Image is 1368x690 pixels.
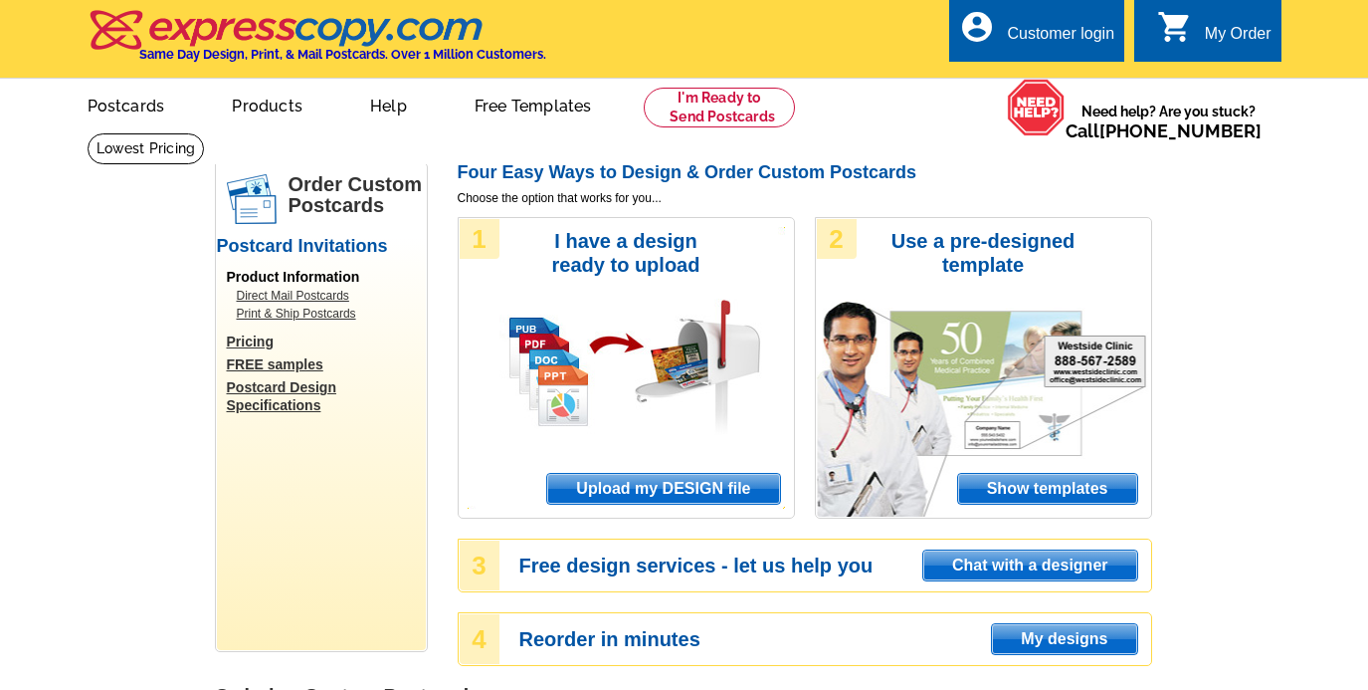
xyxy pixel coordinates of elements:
[922,550,1137,581] a: Chat with a designer
[338,81,439,127] a: Help
[1066,102,1271,141] span: Need help? Are you stuck?
[227,174,277,224] img: postcards.png
[443,81,624,127] a: Free Templates
[547,474,779,504] span: Upload my DESIGN file
[959,9,995,45] i: account_circle
[991,623,1137,655] a: My designs
[227,378,426,414] a: Postcard Design Specifications
[227,333,426,350] a: Pricing
[460,219,499,259] div: 1
[237,287,416,305] a: Direct Mail Postcards
[1007,25,1114,53] div: Customer login
[237,305,416,323] a: Print & Ship Postcards
[923,551,1136,580] span: Chat with a designer
[458,189,1152,207] span: Choose the option that works for you...
[524,229,728,277] h3: I have a design ready to upload
[217,236,426,258] h2: Postcard Invitations
[958,474,1137,504] span: Show templates
[519,630,1150,648] h3: Reorder in minutes
[1066,120,1262,141] span: Call
[546,473,780,505] a: Upload my DESIGN file
[289,174,426,216] h1: Order Custom Postcards
[139,47,546,62] h4: Same Day Design, Print, & Mail Postcards. Over 1 Million Customers.
[200,81,334,127] a: Products
[1099,120,1262,141] a: [PHONE_NUMBER]
[957,473,1138,505] a: Show templates
[460,614,499,664] div: 4
[817,219,857,259] div: 2
[1205,25,1271,53] div: My Order
[460,541,499,590] div: 3
[519,557,1150,575] h3: Free design services - let us help you
[88,24,546,62] a: Same Day Design, Print, & Mail Postcards. Over 1 Million Customers.
[992,624,1136,654] span: My designs
[227,355,426,373] a: FREE samples
[1007,79,1066,136] img: help
[56,81,197,127] a: Postcards
[1157,9,1193,45] i: shopping_cart
[959,22,1114,47] a: account_circle Customer login
[881,229,1085,277] h3: Use a pre-designed template
[227,269,360,285] span: Product Information
[1157,22,1271,47] a: shopping_cart My Order
[458,162,1152,184] h2: Four Easy Ways to Design & Order Custom Postcards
